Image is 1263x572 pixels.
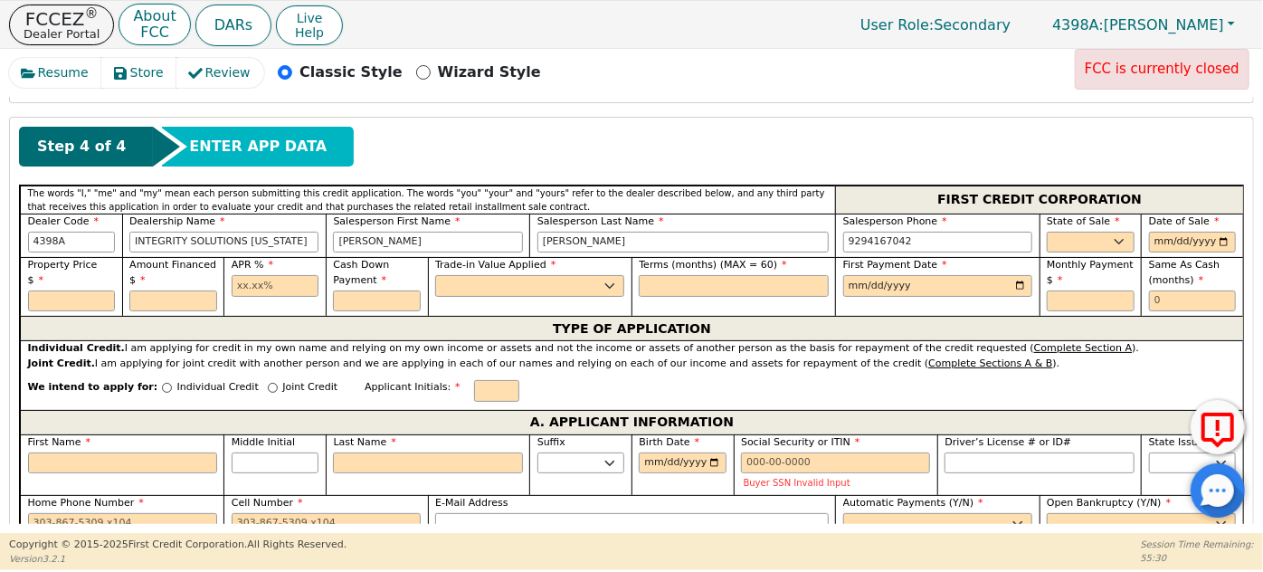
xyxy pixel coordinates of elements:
span: Salesperson Phone [843,215,947,227]
span: FCC is currently closed [1085,61,1239,77]
span: First Payment Date [843,259,947,271]
span: State Issued [1149,436,1211,448]
span: State of Sale [1047,215,1120,227]
strong: Joint Credit. [28,357,95,369]
p: Wizard Style [438,62,541,83]
span: All Rights Reserved. [247,539,347,550]
span: Social Security or ITIN [741,436,859,448]
span: Salesperson First Name [333,215,460,227]
p: Session Time Remaining: [1141,538,1254,551]
span: Same As Cash (months) [1149,259,1220,286]
span: Dealer Code [28,215,99,227]
span: 4398A: [1052,16,1104,33]
span: Cell Number [232,497,303,509]
p: FCC [133,25,176,40]
span: Dealership Name [129,215,225,227]
span: Store [130,63,164,82]
span: Open Bankruptcy (Y/N) [1047,497,1171,509]
span: E-Mail Address [435,497,508,509]
p: About [133,9,176,24]
p: Classic Style [299,62,403,83]
div: The words "I," "me" and "my" mean each person submitting this credit application. The words "you"... [20,186,835,214]
u: Complete Sections A & B [928,357,1052,369]
span: Driver’s License # or ID# [945,436,1071,448]
p: Dealer Portal [24,28,100,40]
button: DARs [195,5,271,46]
a: User Role:Secondary [842,7,1029,43]
span: Terms (months) (MAX = 60) [639,259,777,271]
span: Middle Initial [232,436,295,448]
div: I am applying for credit in my own name and relying on my own income or assets and not the income... [28,341,1237,357]
span: Date of Sale [1149,215,1220,227]
span: Salesperson Last Name [537,215,664,227]
span: Home Phone Number [28,497,144,509]
p: Buyer SSN Invalid Input [744,478,928,488]
span: FIRST CREDIT CORPORATION [937,188,1142,212]
input: YYYY-MM-DD [843,275,1032,297]
span: Birth Date [639,436,699,448]
span: Help [295,25,324,40]
span: Trade-in Value Applied [435,259,556,271]
p: Copyright © 2015- 2025 First Credit Corporation. [9,538,347,553]
button: FCCEZ®Dealer Portal [9,5,114,45]
div: I am applying for joint credit with another person and we are applying in each of our names and r... [28,357,1237,372]
span: Automatic Payments (Y/N) [843,497,983,509]
input: YYYY-MM-DD [1149,232,1237,253]
button: 4398A:[PERSON_NAME] [1033,11,1254,39]
span: Live [295,11,324,25]
span: Step 4 of 4 [37,136,126,157]
p: FCCEZ [24,10,100,28]
u: Complete Section A [1034,342,1132,354]
span: Cash Down Payment [333,259,389,286]
span: TYPE OF APPLICATION [553,317,711,340]
span: [PERSON_NAME] [1052,16,1224,33]
span: Review [205,63,251,82]
span: Property Price $ [28,259,98,286]
input: 303-867-5309 x104 [28,513,217,535]
button: Report Error to FCC [1191,400,1245,454]
button: Review [176,58,264,88]
button: Store [101,58,177,88]
input: 303-867-5309 x104 [232,513,421,535]
p: Joint Credit [282,380,337,396]
span: A. APPLICANT INFORMATION [530,411,734,434]
span: User Role : [860,16,934,33]
span: Resume [38,63,89,82]
p: Secondary [842,7,1029,43]
button: Resume [9,58,102,88]
input: xx.xx% [232,275,319,297]
button: LiveHelp [276,5,343,45]
input: YYYY-MM-DD [639,453,726,474]
span: Suffix [537,436,565,448]
p: 55:30 [1141,551,1254,565]
span: Last Name [333,436,395,448]
span: ENTER APP DATA [189,136,327,157]
span: Applicant Initials: [365,381,461,393]
input: 0 [1149,291,1237,312]
input: 303-867-5309 x104 [843,232,1032,253]
span: Amount Financed $ [129,259,216,286]
span: Monthly Payment $ [1047,259,1134,286]
sup: ® [85,5,99,22]
strong: Individual Credit. [28,342,125,354]
span: We intend to apply for: [28,380,158,410]
p: Individual Credit [177,380,259,396]
button: AboutFCC [119,4,190,46]
input: 000-00-0000 [741,453,930,474]
p: Version 3.2.1 [9,552,347,566]
span: APR % [232,259,273,271]
span: First Name [28,436,91,448]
